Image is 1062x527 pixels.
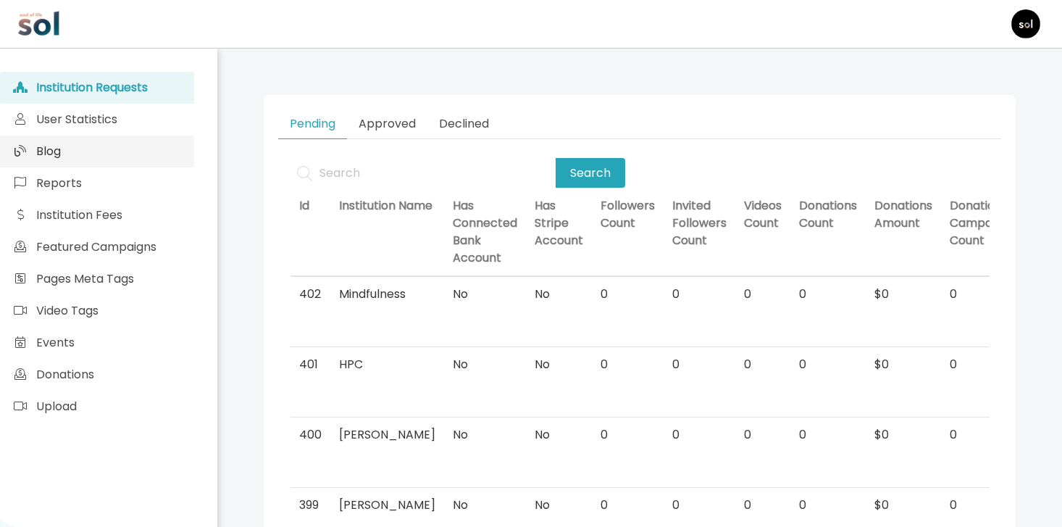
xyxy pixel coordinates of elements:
div: 0 [744,426,782,444]
img: logo.c816a1a4.png [17,2,61,46]
div: 0 [950,426,1015,444]
div: 0 [744,286,782,303]
span: Donations Count [799,197,857,232]
span: Events [36,334,75,351]
div: No [535,286,583,303]
div: No [453,356,517,373]
div: 400 [299,426,322,444]
div: 0 [601,426,655,444]
div: 0 [950,356,1015,373]
div: 0 [744,497,782,514]
div: $0 [874,286,932,303]
div: 0 [601,356,655,373]
span: Donations [36,366,94,383]
div: 402 [299,286,322,303]
div: 0 [744,356,782,373]
div: $0 [874,497,932,514]
span: Institution Requests [36,79,148,96]
span: Followers Count [601,197,655,232]
span: Videos Count [744,197,782,232]
span: Id [299,197,309,215]
div: 0 [672,356,727,373]
div: No [453,426,517,444]
div: 401 [299,356,322,373]
div: $0 [874,356,932,373]
div: 0 [672,286,727,303]
span: Has Stripe Account [535,197,583,249]
span: Declined [439,115,489,133]
span: Featured Campaigns [36,238,156,255]
span: Institution Fees [36,207,122,223]
div: No [453,497,517,514]
div: Mindfulness [339,286,435,303]
div: 0 [950,497,1015,514]
div: No [453,286,517,303]
div: 399 [299,497,322,514]
div: [PERSON_NAME] [339,497,435,514]
div: 0 [799,497,857,514]
div: 0 [799,356,857,373]
button: Search [556,158,625,188]
div: No [535,497,583,514]
span: Pending [290,115,335,133]
div: 0 [950,286,1015,303]
input: Search [290,158,556,188]
div: 0 [799,286,857,303]
span: Reports [36,175,82,191]
span: Invited Followers Count [672,197,727,249]
span: Approved [359,115,416,133]
div: No [535,356,583,373]
div: $0 [874,426,932,444]
span: Has Connected Bank Account [453,197,517,267]
div: 0 [601,286,655,303]
span: Institution Name [339,197,432,215]
div: 0 [672,426,727,444]
span: Upload [36,398,77,415]
div: HPC [339,356,435,373]
div: 0 [799,426,857,444]
img: 1668069742427Component-1.png [1011,9,1040,38]
div: 0 [601,497,655,514]
div: 0 [672,497,727,514]
div: No [535,426,583,444]
div: [PERSON_NAME] [339,426,435,444]
span: Blog [36,143,61,159]
span: Pages Meta Tags [36,270,134,287]
span: Video Tags [36,302,99,319]
span: User Statistics [36,111,117,128]
span: Donation Campaigns Count [950,197,1015,249]
span: Donations Amount [874,197,932,232]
